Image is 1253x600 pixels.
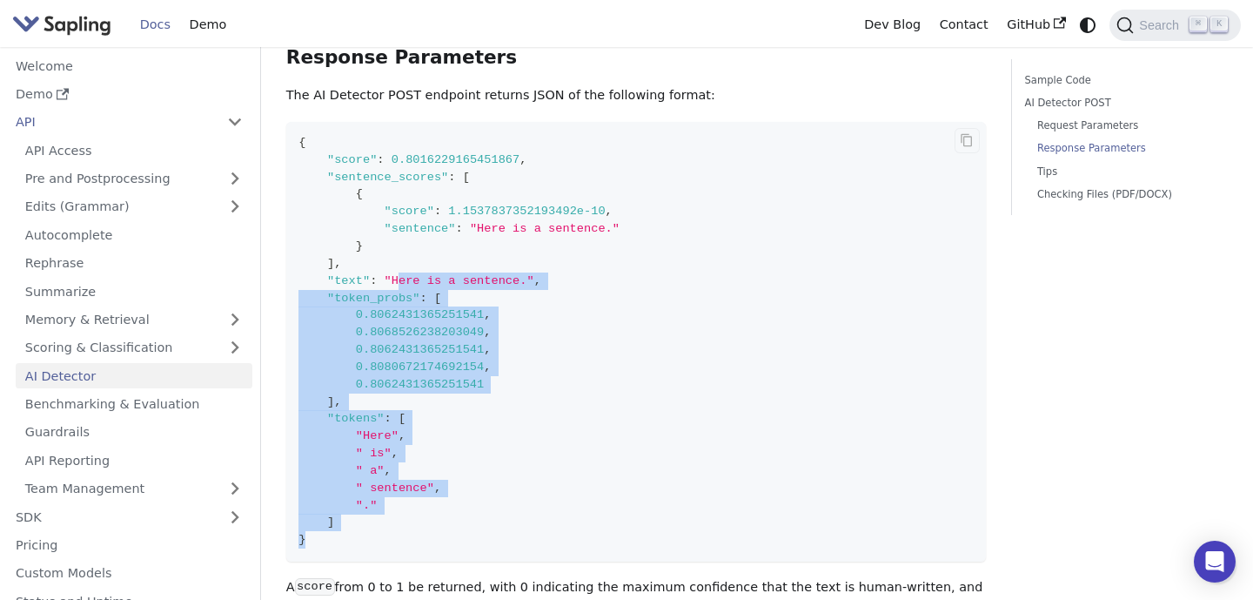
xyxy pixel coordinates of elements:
[356,378,485,391] span: 0.8062431365251541
[385,464,392,477] span: ,
[356,239,363,253] span: }
[356,429,399,442] span: "Here"
[455,222,462,235] span: :
[997,11,1075,38] a: GitHub
[327,257,334,270] span: ]
[385,222,456,235] span: "sentence"
[16,363,252,388] a: AI Detector
[6,53,252,78] a: Welcome
[16,251,252,276] a: Rephrase
[1025,95,1222,111] a: AI Detector POST
[399,429,405,442] span: ,
[16,166,252,192] a: Pre and Postprocessing
[385,205,434,218] span: "score"
[298,136,305,149] span: {
[955,128,981,154] button: Copy code to clipboard
[6,561,252,586] a: Custom Models
[1025,72,1222,89] a: Sample Code
[327,395,334,408] span: ]
[470,222,620,235] span: "Here is a sentence."
[286,85,987,106] p: The AI Detector POST endpoint returns JSON of the following format:
[334,395,341,408] span: ,
[334,257,341,270] span: ,
[1075,12,1101,37] button: Switch between dark and light mode (currently system mode)
[6,504,218,529] a: SDK
[16,392,252,417] a: Benchmarking & Evaluation
[463,171,470,184] span: [
[295,578,335,596] code: score
[392,153,520,166] span: 0.8016229165451867
[356,308,485,321] span: 0.8062431365251541
[327,516,334,529] span: ]
[420,292,427,305] span: :
[16,222,252,247] a: Autocomplete
[327,274,370,287] span: "text"
[356,482,434,495] span: " sentence"
[6,82,252,107] a: Demo
[356,447,392,460] span: " is"
[434,292,441,305] span: [
[434,205,441,218] span: :
[519,153,526,166] span: ,
[218,110,252,135] button: Collapse sidebar category 'API'
[16,138,252,163] a: API Access
[12,12,117,37] a: Sapling.ai
[385,412,392,425] span: :
[327,171,448,184] span: "sentence_scores"
[930,11,998,38] a: Contact
[1037,164,1216,180] a: Tips
[218,504,252,529] button: Expand sidebar category 'SDK'
[399,412,405,425] span: [
[6,110,218,135] a: API
[1037,140,1216,157] a: Response Parameters
[12,12,111,37] img: Sapling.ai
[1134,18,1189,32] span: Search
[356,343,485,356] span: 0.8062431365251541
[16,194,252,219] a: Edits (Grammar)
[1210,17,1228,32] kbd: K
[484,308,491,321] span: ,
[356,187,363,200] span: {
[392,447,399,460] span: ,
[16,307,252,333] a: Memory & Retrieval
[854,11,929,38] a: Dev Blog
[534,274,541,287] span: ,
[448,171,455,184] span: :
[286,46,987,70] h3: Response Parameters
[16,476,252,502] a: Team Management
[484,326,491,339] span: ,
[180,11,236,38] a: Demo
[356,464,385,477] span: " a"
[327,412,385,425] span: "tokens"
[298,533,305,546] span: }
[606,205,613,218] span: ,
[356,326,485,339] span: 0.8068526238203049
[1037,118,1216,134] a: Request Parameters
[16,279,252,304] a: Summarize
[327,292,420,305] span: "token_probs"
[16,335,252,361] a: Scoring & Classification
[1037,186,1216,203] a: Checking Files (PDF/DOCX)
[434,482,441,495] span: ,
[484,361,491,374] span: ,
[1194,541,1236,583] div: Open Intercom Messenger
[1109,10,1240,41] button: Search (Command+K)
[16,420,252,445] a: Guardrails
[370,274,377,287] span: :
[385,274,534,287] span: "Here is a sentence."
[377,153,384,166] span: :
[448,205,605,218] span: 1.1537837352193492e-10
[16,448,252,473] a: API Reporting
[356,361,485,374] span: 0.8080672174692154
[6,533,252,558] a: Pricing
[356,499,378,512] span: "."
[484,343,491,356] span: ,
[327,153,377,166] span: "score"
[131,11,180,38] a: Docs
[1189,17,1207,32] kbd: ⌘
